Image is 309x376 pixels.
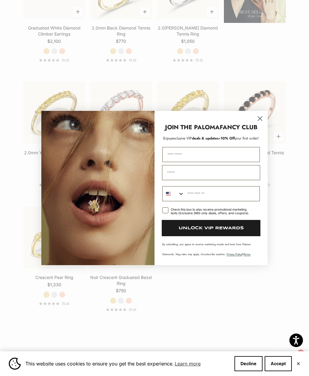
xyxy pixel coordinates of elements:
[244,252,250,256] a: Terms
[220,123,257,132] strong: FANCY CLUB
[174,359,202,368] a: Learn more
[296,362,300,365] button: Close
[163,136,172,141] span: Enjoy
[172,136,192,141] span: exclusive VIP
[162,242,260,256] p: By submitting, you agree to receive marketing emails and texts from Paloma Diamonds. Msg rates ma...
[25,359,230,368] span: This website uses cookies to ensure you get the best experience.
[9,358,21,370] img: Cookie banner
[163,186,184,201] button: Search Countries
[171,208,253,215] div: Check this box to also receive promotional marketing texts (Exclusive SMS-only deals, offers, and...
[172,136,218,141] span: deals & updates
[166,191,171,196] img: United States
[234,356,263,371] button: Decline
[162,147,260,162] input: First Name
[221,136,235,141] span: 10% Off
[162,220,260,236] button: UNLOCK VIP REWARDS
[162,165,260,180] input: Email
[265,356,292,371] button: Accept
[41,111,154,265] img: Loading...
[227,252,242,256] a: Privacy Policy
[227,252,251,256] span: & .
[165,123,220,132] strong: JOIN THE PALOMA
[184,186,260,201] input: Phone Number
[218,136,259,141] span: + your first order!
[255,113,265,124] button: Close dialog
